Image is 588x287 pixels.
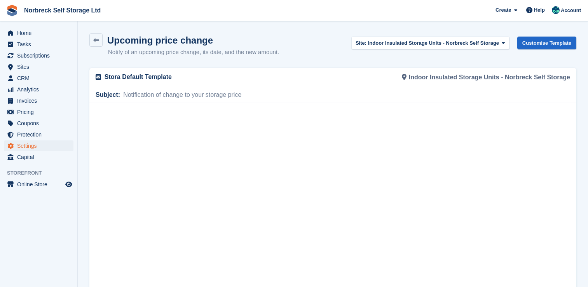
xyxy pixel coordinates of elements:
[534,6,545,14] span: Help
[17,95,64,106] span: Invoices
[17,84,64,95] span: Analytics
[4,61,73,72] a: menu
[17,152,64,163] span: Capital
[107,35,213,45] h1: Upcoming price change
[21,4,104,17] a: Norbreck Self Storage Ltd
[4,140,73,151] a: menu
[4,28,73,38] a: menu
[17,140,64,151] span: Settings
[17,107,64,117] span: Pricing
[4,129,73,140] a: menu
[4,39,73,50] a: menu
[4,179,73,190] a: menu
[4,95,73,106] a: menu
[64,180,73,189] a: Preview store
[17,61,64,72] span: Sites
[17,39,64,50] span: Tasks
[7,169,77,177] span: Storefront
[96,90,120,100] span: Subject:
[4,84,73,95] a: menu
[17,73,64,84] span: CRM
[517,37,576,49] a: Customise Template
[17,118,64,129] span: Coupons
[4,152,73,163] a: menu
[4,50,73,61] a: menu
[4,107,73,117] a: menu
[17,50,64,61] span: Subscriptions
[17,28,64,38] span: Home
[496,6,511,14] span: Create
[4,118,73,129] a: menu
[552,6,560,14] img: Sally King
[105,72,328,82] p: Stora Default Template
[120,90,241,100] span: Notification of change to your storage price
[108,48,279,57] p: Notify of an upcoming price change, its date, and the new amount.
[4,73,73,84] a: menu
[351,37,509,49] button: Site: Indoor Insulated Storage Units - Norbreck Self Storage
[17,179,64,190] span: Online Store
[561,7,581,14] span: Account
[368,40,499,46] span: Indoor Insulated Storage Units - Norbreck Self Storage
[356,40,366,46] strong: Site:
[333,68,575,87] div: Indoor Insulated Storage Units - Norbreck Self Storage
[6,5,18,16] img: stora-icon-8386f47178a22dfd0bd8f6a31ec36ba5ce8667c1dd55bd0f319d3a0aa187defe.svg
[17,129,64,140] span: Protection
